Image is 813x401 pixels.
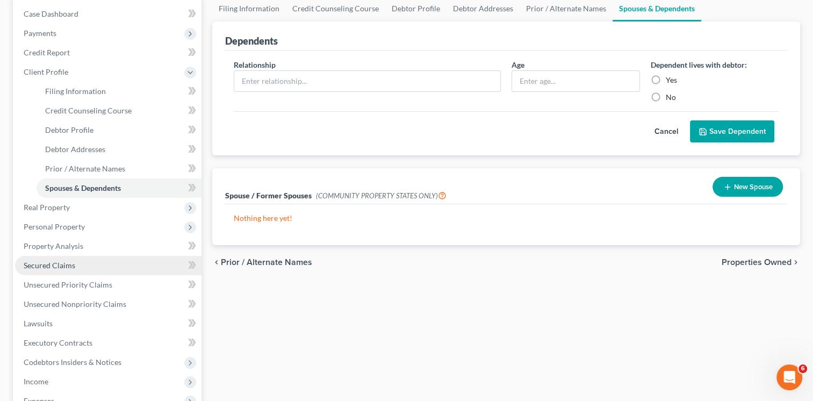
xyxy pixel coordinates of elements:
span: Debtor Addresses [45,145,105,154]
span: Credit Report [24,48,70,57]
span: Unsecured Nonpriority Claims [24,299,126,309]
input: Enter relationship... [234,71,500,91]
i: chevron_right [792,258,800,267]
div: Dependents [225,34,278,47]
span: Credit Counseling Course [45,106,132,115]
span: (COMMUNITY PROPERTY STATES ONLY) [316,191,447,200]
span: Secured Claims [24,261,75,270]
span: Prior / Alternate Names [221,258,312,267]
label: Yes [666,75,677,85]
span: Client Profile [24,67,68,76]
span: Properties Owned [722,258,792,267]
a: Filing Information [37,82,202,101]
a: Debtor Profile [37,120,202,140]
span: Executory Contracts [24,338,92,347]
span: Income [24,377,48,386]
button: New Spouse [713,177,783,197]
a: Prior / Alternate Names [37,159,202,178]
span: Spouses & Dependents [45,183,121,192]
button: chevron_left Prior / Alternate Names [212,258,312,267]
button: Save Dependent [690,120,774,143]
i: chevron_left [212,258,221,267]
a: Unsecured Nonpriority Claims [15,295,202,314]
a: Property Analysis [15,237,202,256]
label: No [666,92,676,103]
span: Relationship [234,60,276,69]
input: Enter age... [512,71,639,91]
button: Cancel [643,121,690,142]
span: Property Analysis [24,241,83,250]
span: Real Property [24,203,70,212]
span: Filing Information [45,87,106,96]
span: Prior / Alternate Names [45,164,125,173]
a: Lawsuits [15,314,202,333]
a: Spouses & Dependents [37,178,202,198]
button: Properties Owned chevron_right [722,258,800,267]
iframe: Intercom live chat [776,364,802,390]
a: Debtor Addresses [37,140,202,159]
a: Credit Counseling Course [37,101,202,120]
span: Spouse / Former Spouses [225,191,312,200]
span: Payments [24,28,56,38]
label: Dependent lives with debtor: [651,59,747,70]
span: 6 [798,364,807,373]
a: Case Dashboard [15,4,202,24]
span: Personal Property [24,222,85,231]
a: Executory Contracts [15,333,202,353]
a: Credit Report [15,43,202,62]
span: Case Dashboard [24,9,78,18]
span: Debtor Profile [45,125,93,134]
p: Nothing here yet! [234,213,779,224]
label: Age [512,59,524,70]
span: Codebtors Insiders & Notices [24,357,121,367]
a: Secured Claims [15,256,202,275]
span: Lawsuits [24,319,53,328]
span: Unsecured Priority Claims [24,280,112,289]
a: Unsecured Priority Claims [15,275,202,295]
